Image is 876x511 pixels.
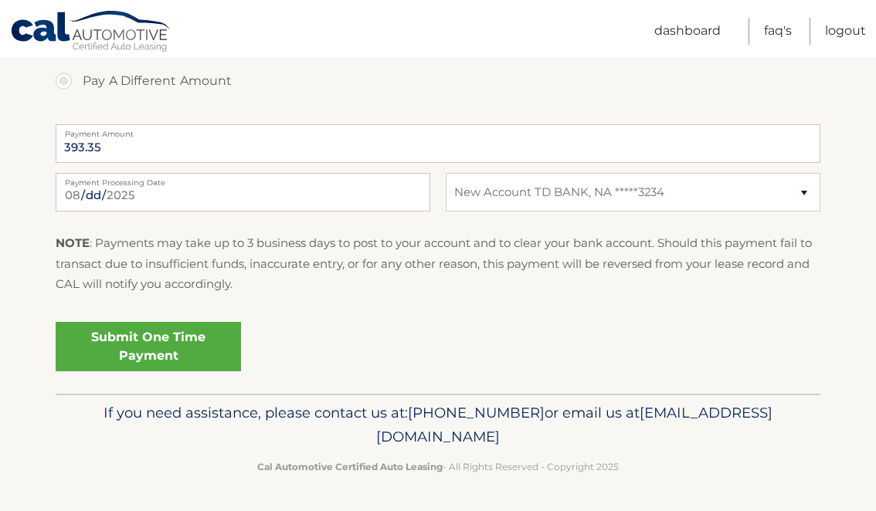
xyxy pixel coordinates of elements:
[257,461,443,472] strong: Cal Automotive Certified Auto Leasing
[10,10,172,55] a: Cal Automotive
[408,404,545,421] span: [PHONE_NUMBER]
[56,233,820,294] p: : Payments may take up to 3 business days to post to your account and to clear your bank account....
[56,173,430,185] label: Payment Processing Date
[56,322,241,371] a: Submit One Time Payment
[66,401,810,450] p: If you need assistance, please contact us at: or email us at
[764,18,792,45] a: FAQ's
[56,124,820,163] input: Payment Amount
[56,173,430,212] input: Payment Date
[56,124,820,137] label: Payment Amount
[56,235,90,250] strong: NOTE
[56,66,820,96] label: Pay A Different Amount
[654,18,721,45] a: Dashboard
[66,459,810,475] p: - All Rights Reserved - Copyright 2025
[825,18,866,45] a: Logout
